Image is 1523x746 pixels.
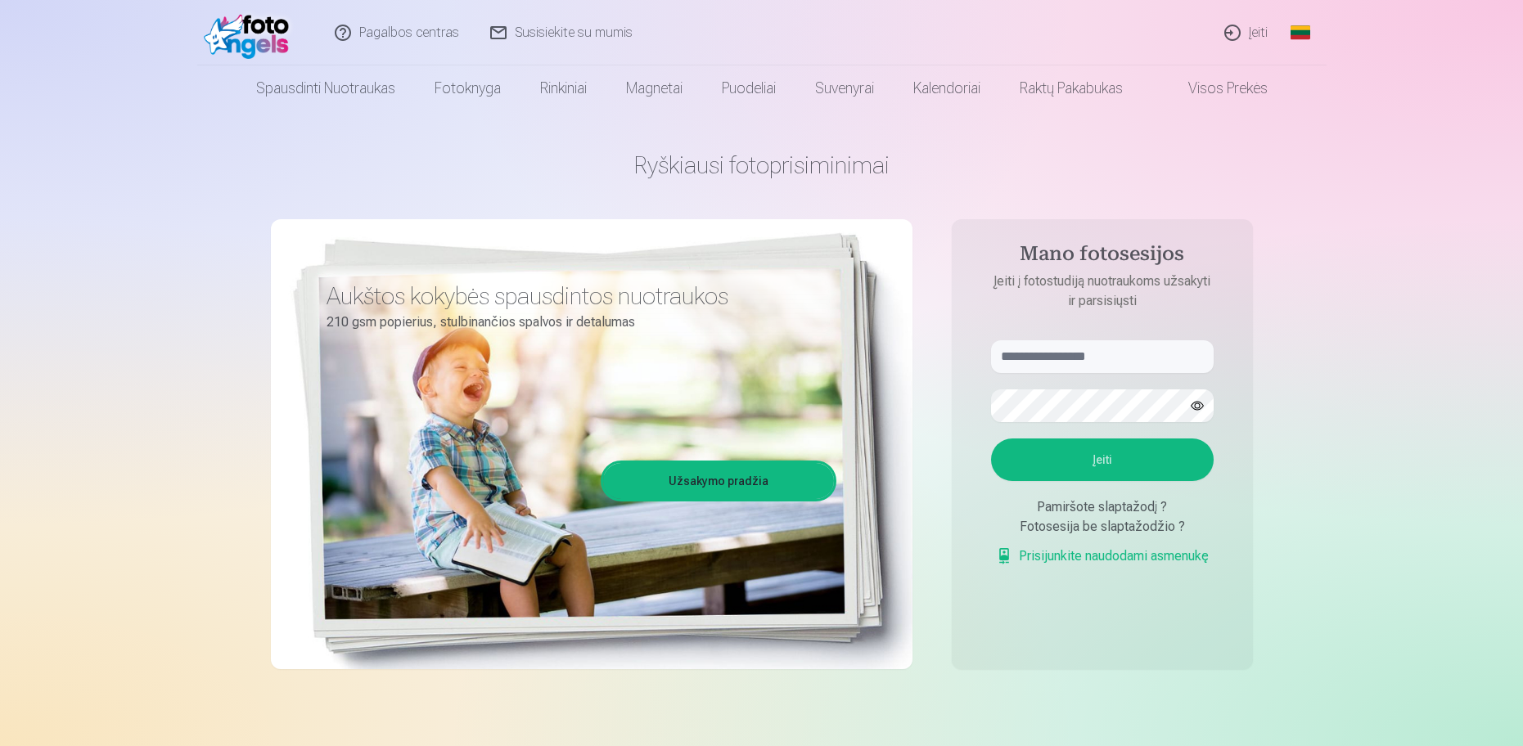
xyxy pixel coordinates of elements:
a: Rinkiniai [520,65,606,111]
p: 210 gsm popierius, stulbinančios spalvos ir detalumas [327,311,824,334]
a: Visos prekės [1142,65,1287,111]
div: Pamiršote slaptažodį ? [991,497,1214,517]
a: Užsakymo pradžia [603,463,834,499]
div: Fotosesija be slaptažodžio ? [991,517,1214,537]
a: Puodeliai [702,65,795,111]
h3: Aukštos kokybės spausdintos nuotraukos [327,281,824,311]
a: Kalendoriai [894,65,1000,111]
img: /fa2 [204,7,298,59]
p: Įeiti į fotostudiją nuotraukoms užsakyti ir parsisiųsti [975,272,1230,311]
button: Įeiti [991,438,1214,481]
a: Suvenyrai [795,65,894,111]
a: Magnetai [606,65,702,111]
a: Raktų pakabukas [1000,65,1142,111]
a: Fotoknyga [415,65,520,111]
h4: Mano fotosesijos [975,242,1230,272]
h1: Ryškiausi fotoprisiminimai [271,151,1253,180]
a: Prisijunkite naudodami asmenukę [996,546,1209,566]
a: Spausdinti nuotraukas [237,65,415,111]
